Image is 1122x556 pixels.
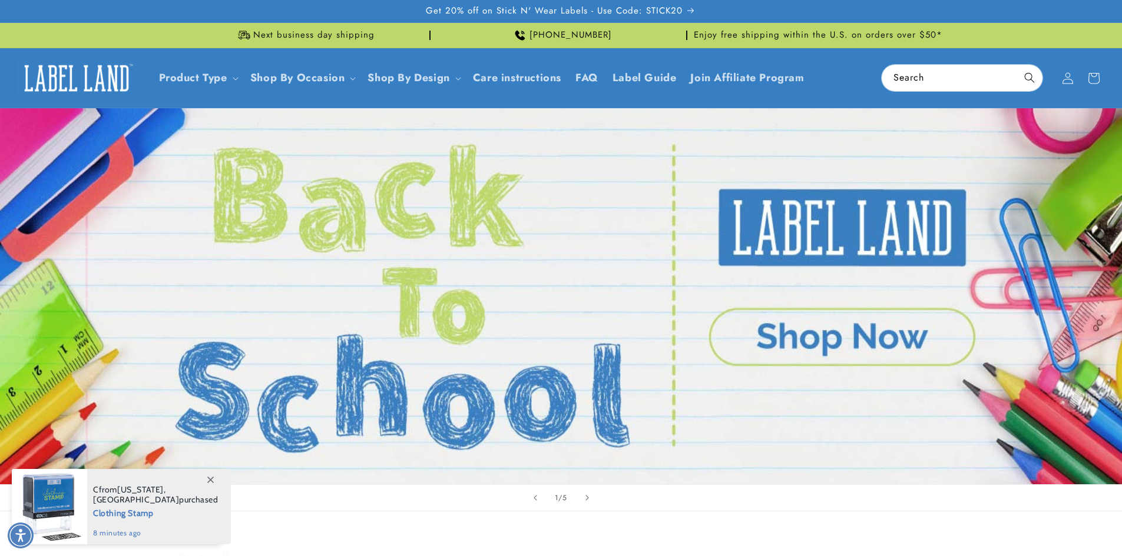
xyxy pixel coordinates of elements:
summary: Shop By Occasion [243,64,361,92]
button: Search [1017,65,1042,91]
a: Product Type [159,70,227,85]
summary: Shop By Design [360,64,465,92]
span: [PHONE_NUMBER] [529,29,612,41]
div: Accessibility Menu [8,522,34,548]
a: Care instructions [466,64,568,92]
a: Label Guide [605,64,684,92]
span: Label Guide [613,71,677,85]
span: Shop By Occasion [250,71,345,85]
span: Next business day shipping [253,29,375,41]
span: Join Affiliate Program [690,71,804,85]
span: from , purchased [93,485,219,505]
span: [GEOGRAPHIC_DATA] [93,494,179,505]
a: Label Land [14,55,140,101]
span: Clothing Stamp [93,505,219,520]
span: 5 [562,492,567,504]
a: Shop By Design [368,70,449,85]
span: 8 minutes ago [93,528,219,538]
img: Label Land [18,60,135,96]
span: Enjoy free shipping within the U.S. on orders over $50* [694,29,942,41]
span: 1 [555,492,558,504]
summary: Product Type [152,64,243,92]
span: [US_STATE] [117,484,164,495]
a: Join Affiliate Program [683,64,811,92]
span: C [93,484,99,495]
span: Get 20% off on Stick N' Wear Labels - Use Code: STICK20 [426,5,683,17]
iframe: Gorgias live chat messenger [1004,505,1110,544]
button: Previous slide [522,485,548,511]
span: / [558,492,562,504]
span: FAQ [575,71,598,85]
button: Next slide [574,485,600,511]
div: Announcement [692,23,944,48]
div: Announcement [435,23,687,48]
a: FAQ [568,64,605,92]
span: Care instructions [473,71,561,85]
div: Announcement [178,23,431,48]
